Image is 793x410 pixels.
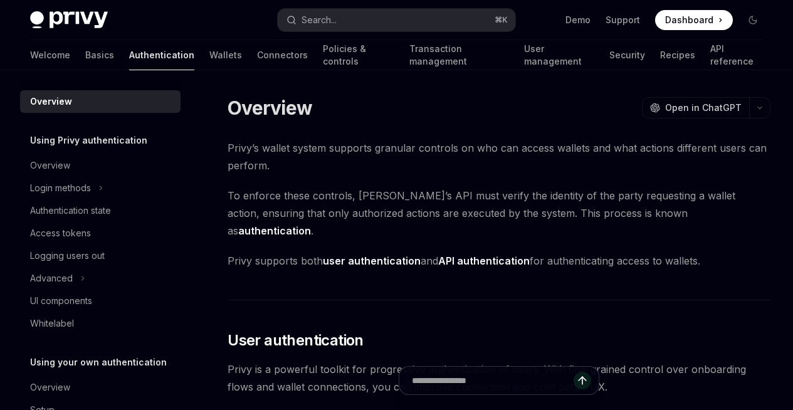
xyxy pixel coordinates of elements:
[30,94,72,109] div: Overview
[238,224,311,237] strong: authentication
[20,90,181,113] a: Overview
[302,13,337,28] div: Search...
[30,316,74,331] div: Whitelabel
[574,372,591,389] button: Send message
[30,181,91,196] div: Login methods
[228,252,770,270] span: Privy supports both and for authenticating access to wallets.
[710,40,763,70] a: API reference
[495,15,508,25] span: ⌘ K
[30,226,91,241] div: Access tokens
[30,355,167,370] h5: Using your own authentication
[665,102,742,114] span: Open in ChatGPT
[20,312,181,335] a: Whitelabel
[20,199,181,222] a: Authentication state
[228,360,770,396] span: Privy is a powerful toolkit for progressive authentication of users. With fine-grained control ov...
[30,293,92,308] div: UI components
[323,40,394,70] a: Policies & controls
[642,97,749,118] button: Open in ChatGPT
[30,248,105,263] div: Logging users out
[20,244,181,267] a: Logging users out
[409,40,508,70] a: Transaction management
[85,40,114,70] a: Basics
[743,10,763,30] button: Toggle dark mode
[209,40,242,70] a: Wallets
[565,14,591,26] a: Demo
[20,222,181,244] a: Access tokens
[665,14,713,26] span: Dashboard
[30,271,73,286] div: Advanced
[257,40,308,70] a: Connectors
[20,376,181,399] a: Overview
[228,97,312,119] h1: Overview
[655,10,733,30] a: Dashboard
[323,255,421,267] strong: user authentication
[30,158,70,173] div: Overview
[278,9,515,31] button: Search...⌘K
[30,203,111,218] div: Authentication state
[228,187,770,239] span: To enforce these controls, [PERSON_NAME]’s API must verify the identity of the party requesting a...
[20,290,181,312] a: UI components
[228,139,770,174] span: Privy’s wallet system supports granular controls on who can access wallets and what actions diffe...
[438,255,530,267] strong: API authentication
[228,330,364,350] span: User authentication
[606,14,640,26] a: Support
[30,380,70,395] div: Overview
[30,11,108,29] img: dark logo
[609,40,645,70] a: Security
[30,133,147,148] h5: Using Privy authentication
[660,40,695,70] a: Recipes
[20,154,181,177] a: Overview
[30,40,70,70] a: Welcome
[129,40,194,70] a: Authentication
[524,40,595,70] a: User management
